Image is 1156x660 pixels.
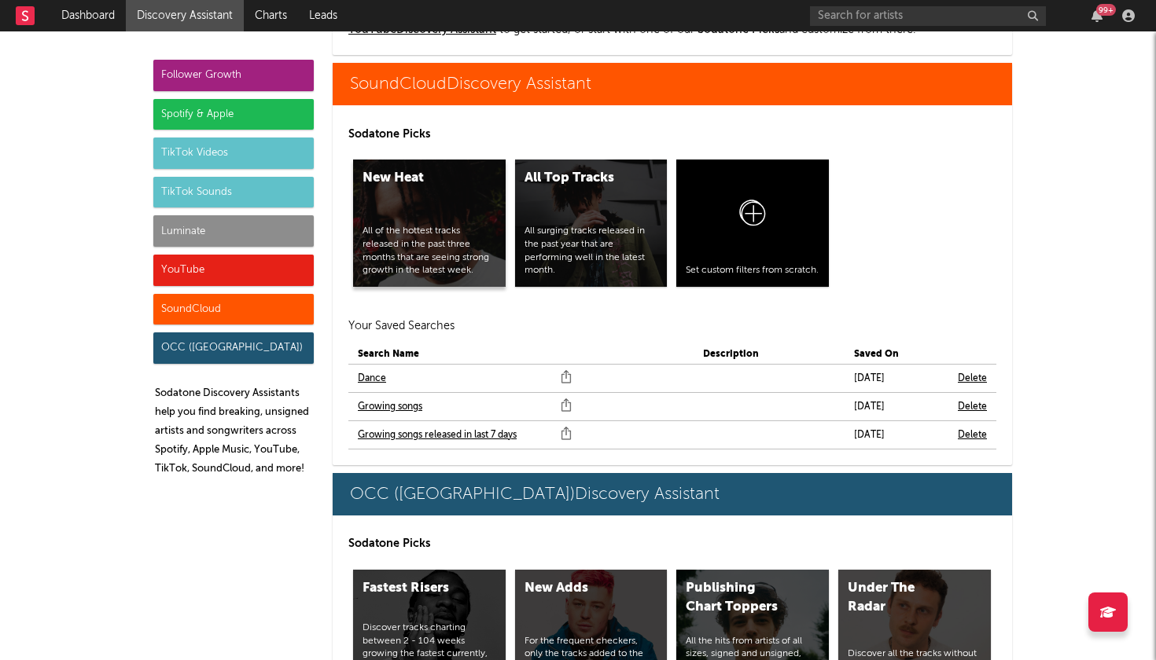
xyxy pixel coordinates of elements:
button: 99+ [1092,9,1103,22]
a: SoundCloudDiscovery Assistant [333,63,1012,105]
div: OCC ([GEOGRAPHIC_DATA]) [153,332,314,364]
a: Growing songs [358,398,422,416]
div: New Heat [363,169,469,188]
th: Saved On [845,345,948,365]
h2: Your Saved Searches [348,317,996,335]
div: All surging tracks released in the past year that are performing well in the latest month. [525,225,658,277]
a: Growing songs released in last 7 days [358,426,517,445]
th: Description [694,345,845,365]
div: Follower Growth [153,60,314,91]
a: OCC ([GEOGRAPHIC_DATA])Discovery Assistant [333,473,1012,515]
div: SoundCloud [153,294,314,325]
td: Delete [948,393,996,421]
div: Publishing Chart Toppers [686,579,793,617]
div: Set custom filters from scratch. [686,264,819,277]
div: All Top Tracks [525,169,631,188]
th: Search Name [348,345,694,365]
div: All of the hottest tracks released in the past three months that are seeing strong growth in the ... [363,225,496,277]
div: Fastest Risers [363,579,469,598]
div: Spotify & Apple [153,99,314,130]
td: Delete [948,421,996,449]
a: All Top TracksAll surging tracks released in the past year that are performing well in the latest... [515,159,668,287]
td: Delete [948,365,996,393]
p: Sodatone Discovery Assistants help you find breaking, unsigned artists and songwriters across Spo... [155,384,314,478]
p: Sodatone Picks [348,534,996,553]
p: Sodatone Picks [348,125,996,144]
a: Dance [358,369,386,388]
a: Set custom filters from scratch. [676,159,829,287]
td: [DATE] [845,393,948,421]
div: TikTok Sounds [153,177,314,208]
div: New Adds [525,579,631,598]
input: Search for artists [810,6,1046,26]
div: 99 + [1096,4,1116,16]
td: [DATE] [845,421,948,449]
td: [DATE] [845,365,948,393]
a: New HeatAll of the hottest tracks released in the past three months that are seeing strong growth... [353,159,506,287]
div: TikTok Videos [153,137,314,169]
div: Under The Radar [848,579,955,617]
div: YouTube [153,255,314,286]
div: Luminate [153,215,314,247]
